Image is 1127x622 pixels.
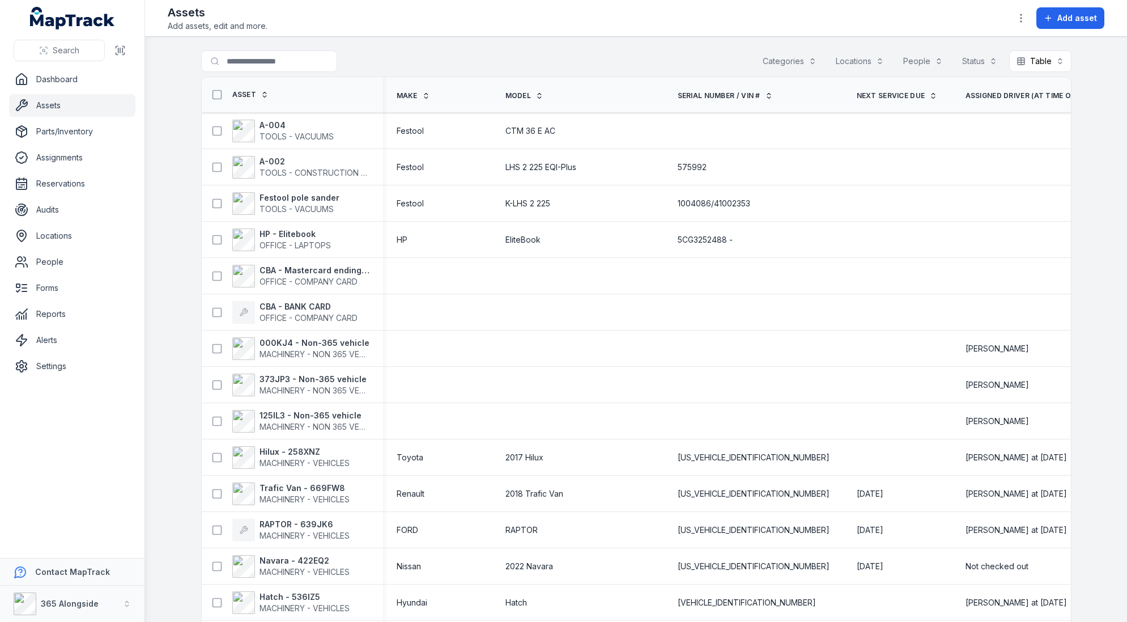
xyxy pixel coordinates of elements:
[397,597,427,608] span: Hyundai
[397,125,424,137] span: Festool
[260,603,350,613] span: MACHINERY - VEHICLES
[9,225,135,247] a: Locations
[397,452,423,463] span: Toyota
[857,489,883,498] span: [DATE]
[260,483,350,494] strong: Trafic Van - 669FW8
[260,132,334,141] span: TOOLS - VACUUMS
[828,50,891,72] button: Locations
[232,519,350,541] a: RAPTOR - 639JK6MACHINERY - VEHICLES
[857,525,883,535] span: [DATE]
[678,91,773,100] a: Serial Number / VIN #
[755,50,824,72] button: Categories
[232,374,369,396] a: 373JP3 - Non-365 vehicleMACHINERY - NON 365 VEHICLES
[260,458,350,468] span: MACHINERY - VEHICLES
[966,379,1029,391] span: [PERSON_NAME]
[260,410,369,421] strong: 125IL3 - Non-365 vehicle
[678,561,830,572] span: [US_VEHICLE_IDENTIFICATION_NUMBER]
[505,597,527,608] span: Hatch
[9,329,135,352] a: Alerts
[955,50,1005,72] button: Status
[9,355,135,378] a: Settings
[9,303,135,325] a: Reports
[9,94,135,117] a: Assets
[260,567,350,577] span: MACHINERY - VEHICLES
[260,531,350,540] span: MACHINERY - VEHICLES
[232,229,331,251] a: HP - ElitebookOFFICE - LAPTOPS
[35,567,110,577] strong: Contact MapTrack
[232,90,269,99] a: Asset
[260,374,369,385] strong: 373JP3 - Non-365 vehicle
[232,90,257,99] span: Asset
[260,555,350,566] strong: Navara - 422EQ2
[397,524,418,536] span: FORD
[857,91,925,100] span: Next Service Due
[1057,12,1097,24] span: Add asset
[857,561,883,572] time: 20/08/2025, 8:00:00 am
[232,591,350,614] a: Hatch - 536IZ5MACHINERY - VEHICLES
[260,192,339,204] strong: Festool pole sander
[260,301,358,312] strong: CBA - BANK CARD
[678,91,760,100] span: Serial Number / VIN #
[260,156,369,167] strong: A-002
[678,234,733,246] span: 5CG3252488 -
[1009,50,1071,72] button: Table
[9,277,135,299] a: Forms
[857,488,883,500] time: 27/09/2025, 10:00:00 pm
[260,494,350,504] span: MACHINERY - VEHICLES
[9,198,135,221] a: Audits
[232,192,339,215] a: Festool pole sanderTOOLS - VACUUMS
[966,343,1029,354] span: [PERSON_NAME]
[397,162,424,173] span: Festool
[53,45,79,56] span: Search
[260,240,331,250] span: OFFICE - LAPTOPS
[505,91,531,100] span: Model
[505,91,544,100] a: Model
[966,416,1029,427] span: [PERSON_NAME]
[857,561,883,571] span: [DATE]
[966,452,1067,463] span: [PERSON_NAME] at [DATE]
[232,265,369,287] a: CBA - Mastercard ending 4187OFFICE - COMPANY CARD
[260,313,358,323] span: OFFICE - COMPANY CARD
[1036,7,1104,29] button: Add asset
[397,561,421,572] span: Nissan
[857,91,938,100] a: Next Service Due
[232,555,350,578] a: Navara - 422EQ2MACHINERY - VEHICLES
[260,120,334,131] strong: A-004
[397,91,430,100] a: Make
[9,68,135,91] a: Dashboard
[260,265,369,276] strong: CBA - Mastercard ending 4187
[397,91,418,100] span: Make
[397,234,407,246] span: HP
[966,524,1067,536] span: [PERSON_NAME] at [DATE]
[168,20,267,32] span: Add assets, edit and more.
[9,120,135,143] a: Parts/Inventory
[260,349,386,359] span: MACHINERY - NON 365 VEHICLES
[966,561,1028,572] span: Not checked out
[168,5,267,20] h2: Assets
[505,234,541,246] span: EliteBook
[505,524,538,536] span: RAPTOR
[260,337,369,349] strong: 000KJ4 - Non-365 vehicle
[678,524,830,536] span: [US_VEHICLE_IDENTIFICATION_NUMBER]
[260,446,350,458] strong: Hilux - 258XNZ
[260,591,350,603] strong: Hatch - 536IZ5
[505,162,576,173] span: LHS 2 225 EQI-Plus
[678,452,830,463] span: [US_VEHICLE_IDENTIFICATION_NUMBER]
[397,488,424,500] span: Renault
[678,162,707,173] span: 575992
[232,483,350,505] a: Trafic Van - 669FW8MACHINERY - VEHICLES
[505,452,543,463] span: 2017 Hilux
[966,91,1109,100] span: Assigned Driver (At time of import)
[9,251,135,273] a: People
[9,172,135,195] a: Reservations
[232,301,358,324] a: CBA - BANK CARDOFFICE - COMPANY CARD
[966,488,1067,500] span: [PERSON_NAME] at [DATE]
[9,146,135,169] a: Assignments
[260,277,358,286] span: OFFICE - COMPANY CARD
[232,120,334,142] a: A-004TOOLS - VACUUMS
[232,337,369,360] a: 000KJ4 - Non-365 vehicleMACHINERY - NON 365 VEHICLES
[678,488,830,500] span: [US_VEHICLE_IDENTIFICATION_NUMBER]
[232,446,350,469] a: Hilux - 258XNZMACHINERY - VEHICLES
[41,599,99,608] strong: 365 Alongside
[505,198,550,209] span: K-LHS 2 225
